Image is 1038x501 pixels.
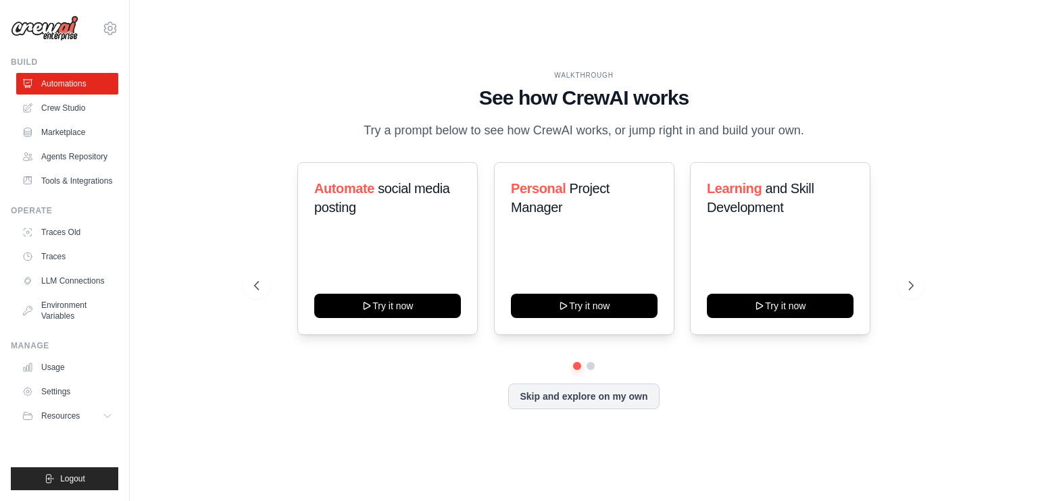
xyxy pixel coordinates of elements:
[254,70,914,80] div: WALKTHROUGH
[16,357,118,378] a: Usage
[511,294,658,318] button: Try it now
[60,473,85,484] span: Logout
[11,205,118,216] div: Operate
[707,294,854,318] button: Try it now
[16,221,118,243] a: Traces Old
[11,340,118,351] div: Manage
[16,73,118,95] a: Automations
[511,181,610,215] span: Project Manager
[314,294,461,318] button: Try it now
[314,181,450,215] span: social media posting
[11,467,118,490] button: Logout
[357,121,811,140] p: Try a prompt below to see how CrewAI works, or jump right in and build your own.
[254,86,914,110] h1: See how CrewAI works
[508,384,659,409] button: Skip and explore on my own
[16,381,118,402] a: Settings
[16,146,118,167] a: Agents Repository
[16,294,118,327] a: Environment Variables
[511,181,566,196] span: Personal
[16,122,118,143] a: Marketplace
[16,246,118,267] a: Traces
[16,405,118,427] button: Resources
[11,57,118,68] div: Build
[314,181,374,196] span: Automate
[970,436,1038,501] iframe: Chat Widget
[707,181,762,196] span: Learning
[41,411,80,421] span: Resources
[16,270,118,292] a: LLM Connections
[16,97,118,119] a: Crew Studio
[16,170,118,192] a: Tools & Integrations
[11,16,78,41] img: Logo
